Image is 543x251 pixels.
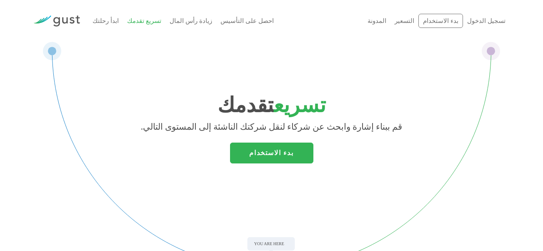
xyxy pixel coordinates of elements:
[274,93,326,118] span: تسريع
[220,17,274,25] a: احصل على التأسيس
[170,17,212,25] a: زيادة رأس المال
[93,17,119,25] a: ابدأ رحلتك
[395,17,414,25] a: التسعير
[418,14,463,28] a: بدء الاستخدام
[467,17,505,25] a: تسجيل الدخول
[230,143,313,163] a: بدء الاستخدام
[127,17,161,25] a: تسريع تقدمك
[368,17,386,25] a: المدونة
[33,15,80,27] img: شعار عاصفة
[110,121,433,133] p: قم ببناء إشارة وابحث عن شركاء لنقل شركتك الناشئة إلى المستوى التالي.
[107,96,436,115] h1: تقدمك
